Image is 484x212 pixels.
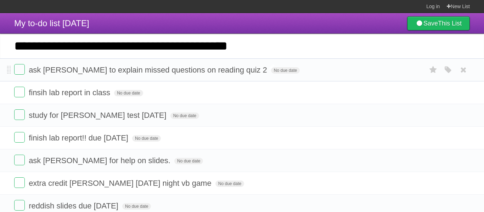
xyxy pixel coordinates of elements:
span: No due date [271,67,300,74]
label: Done [14,109,25,120]
span: extra credit [PERSON_NAME] [DATE] night vb game [29,179,213,188]
span: My to-do list [DATE] [14,18,89,28]
label: Done [14,177,25,188]
label: Done [14,87,25,97]
label: Done [14,155,25,165]
label: Star task [427,64,440,76]
span: finish lab report!! due [DATE] [29,133,130,142]
span: ask [PERSON_NAME] to explain missed questions on reading quiz 2 [29,65,269,74]
label: Done [14,200,25,211]
span: study for [PERSON_NAME] test [DATE] [29,111,168,120]
span: No due date [132,135,161,142]
span: No due date [174,158,203,164]
span: reddish slides due [DATE] [29,201,120,210]
span: No due date [122,203,151,210]
label: Done [14,132,25,143]
span: No due date [215,181,244,187]
span: No due date [170,113,199,119]
span: ask [PERSON_NAME] for help on slides. [29,156,172,165]
span: finsih lab report in class [29,88,112,97]
label: Done [14,64,25,75]
a: SaveThis List [407,16,470,30]
b: This List [438,20,462,27]
span: No due date [114,90,143,96]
